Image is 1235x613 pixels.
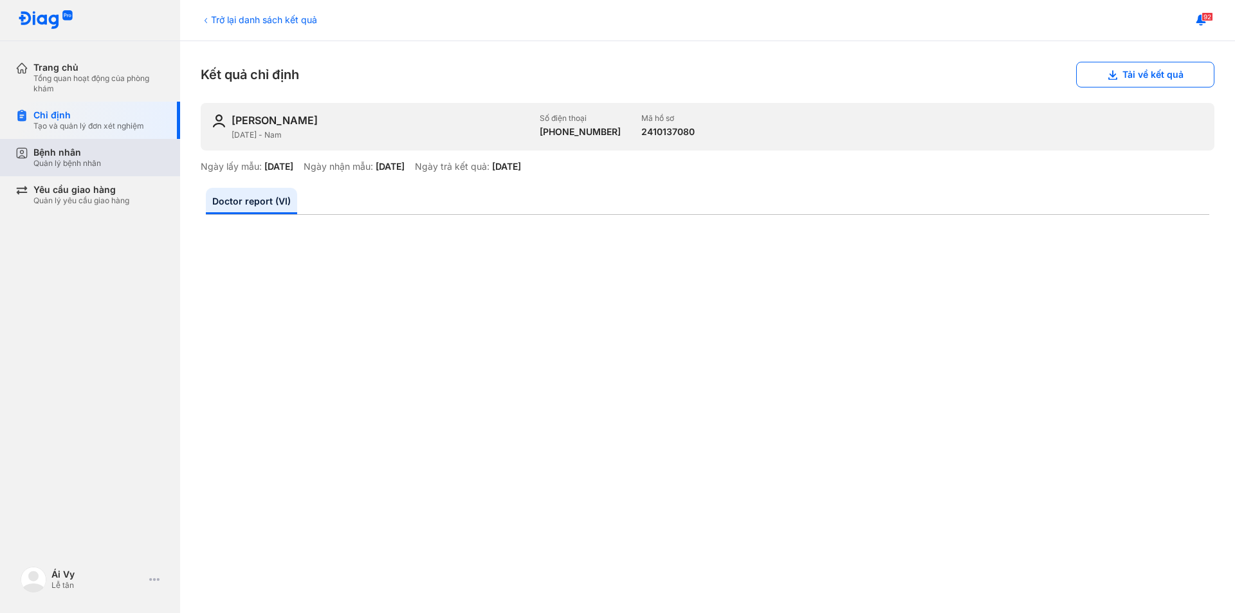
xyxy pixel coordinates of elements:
div: Lễ tân [51,580,144,590]
img: logo [21,567,46,592]
div: Quản lý bệnh nhân [33,158,101,169]
button: Tải về kết quả [1076,62,1214,87]
div: Ngày lấy mẫu: [201,161,262,172]
div: Mã hồ sơ [641,113,695,124]
div: 2410137080 [641,126,695,138]
div: Bệnh nhân [33,147,101,158]
div: Chỉ định [33,109,144,121]
div: [DATE] [264,161,293,172]
div: Tổng quan hoạt động của phòng khám [33,73,165,94]
div: Số điện thoại [540,113,621,124]
div: Ngày nhận mẫu: [304,161,373,172]
div: Ngày trả kết quả: [415,161,489,172]
div: [PHONE_NUMBER] [540,126,621,138]
div: [DATE] - Nam [232,130,529,140]
div: Yêu cầu giao hàng [33,184,129,196]
span: 92 [1202,12,1213,21]
img: user-icon [211,113,226,129]
div: Tạo và quản lý đơn xét nghiệm [33,121,144,131]
div: [PERSON_NAME] [232,113,318,127]
div: Quản lý yêu cầu giao hàng [33,196,129,206]
div: [DATE] [376,161,405,172]
a: Doctor report (VI) [206,188,297,214]
div: Ái Vy [51,569,144,580]
img: logo [18,10,73,30]
div: Trở lại danh sách kết quả [201,13,317,26]
div: Trang chủ [33,62,165,73]
div: Kết quả chỉ định [201,62,1214,87]
div: [DATE] [492,161,521,172]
